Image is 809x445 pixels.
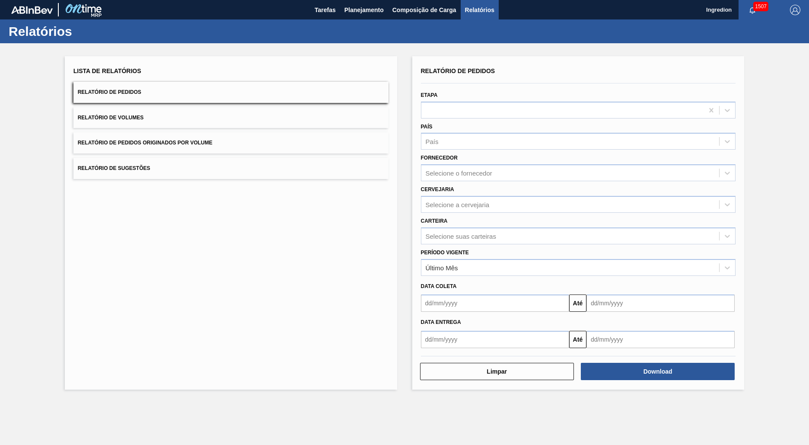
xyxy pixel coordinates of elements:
[569,295,586,312] button: Até
[426,232,496,240] div: Selecione suas carteiras
[581,363,735,380] button: Download
[392,5,456,15] span: Composição de Carga
[421,67,495,74] span: Relatório de Pedidos
[739,4,766,16] button: Notificações
[9,26,162,36] h1: Relatórios
[78,140,213,146] span: Relatório de Pedidos Originados por Volume
[586,331,735,348] input: dd/mm/yyyy
[421,124,433,130] label: País
[426,201,490,208] div: Selecione a cervejaria
[586,295,735,312] input: dd/mm/yyyy
[421,295,569,312] input: dd/mm/yyyy
[73,82,389,103] button: Relatório de Pedidos
[73,67,141,74] span: Lista de Relatórios
[426,264,458,271] div: Último Mês
[465,5,494,15] span: Relatórios
[421,331,569,348] input: dd/mm/yyyy
[11,6,53,14] img: TNhmsLtSVTkK8tSr43FrP2fwEKptu5GPRR3wAAAABJRU5ErkJggg==
[421,319,461,325] span: Data entrega
[78,89,141,95] span: Relatório de Pedidos
[426,170,492,177] div: Selecione o fornecedor
[421,218,448,224] label: Carteira
[420,363,574,380] button: Limpar
[73,158,389,179] button: Relatório de Sugestões
[426,138,439,145] div: País
[421,283,457,289] span: Data coleta
[78,165,150,171] span: Relatório de Sugestões
[344,5,384,15] span: Planejamento
[421,155,458,161] label: Fornecedor
[421,250,469,256] label: Período Vigente
[78,115,143,121] span: Relatório de Volumes
[421,186,454,192] label: Cervejaria
[315,5,336,15] span: Tarefas
[790,5,800,15] img: Logout
[753,2,768,11] span: 1507
[421,92,438,98] label: Etapa
[73,107,389,128] button: Relatório de Volumes
[73,132,389,154] button: Relatório de Pedidos Originados por Volume
[569,331,586,348] button: Até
